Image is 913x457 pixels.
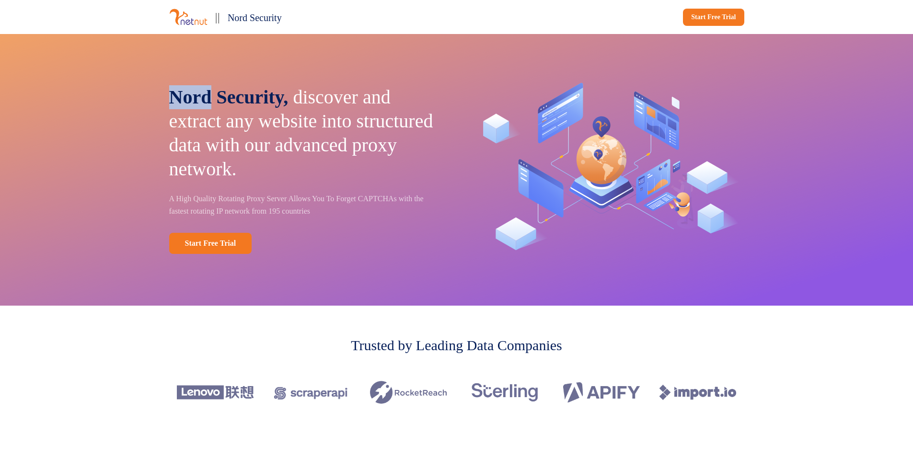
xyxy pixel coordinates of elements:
p: discover and extract any website into structured data with our advanced proxy network. [169,85,443,181]
p: Trusted by Leading Data Companies [351,334,562,356]
span: Nord Security, [169,86,289,108]
a: Start Free Trial [683,9,744,26]
p: || [215,8,220,26]
a: Start Free Trial [169,233,252,254]
span: Nord Security [228,12,282,23]
p: A High Quality Rotating Proxy Server Allows You To Forget CAPTCHAs with the fastest rotating IP n... [169,193,443,217]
